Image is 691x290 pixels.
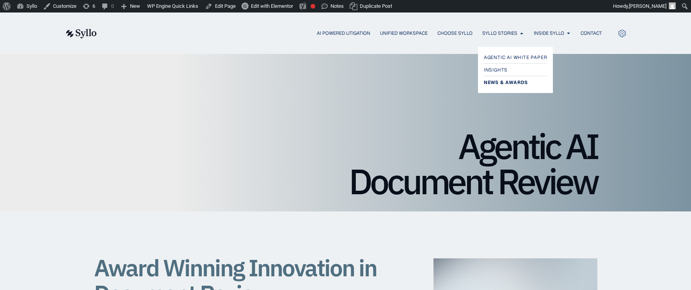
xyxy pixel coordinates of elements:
div: Menu Toggle [112,30,602,37]
span: [PERSON_NAME] [629,3,666,9]
a: AI Powered Litigation [317,30,370,37]
div: Focus keyphrase not set [311,4,315,9]
a: Syllo Stories [482,30,517,37]
a: Inside Syllo [534,30,564,37]
a: Contact [581,30,602,37]
span: Edit with Elementor [251,3,293,9]
a: Unified Workspace [380,30,428,37]
img: syllo [65,29,97,38]
a: Insights [484,65,547,75]
nav: Menu [112,30,602,37]
a: News & Awards [484,78,547,87]
a: Choose Syllo [437,30,473,37]
span: News & Awards [484,78,528,87]
span: Insights [484,65,508,75]
a: Agentic AI White Paper [484,53,547,62]
h1: Agentic AI Document Review [94,129,597,199]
